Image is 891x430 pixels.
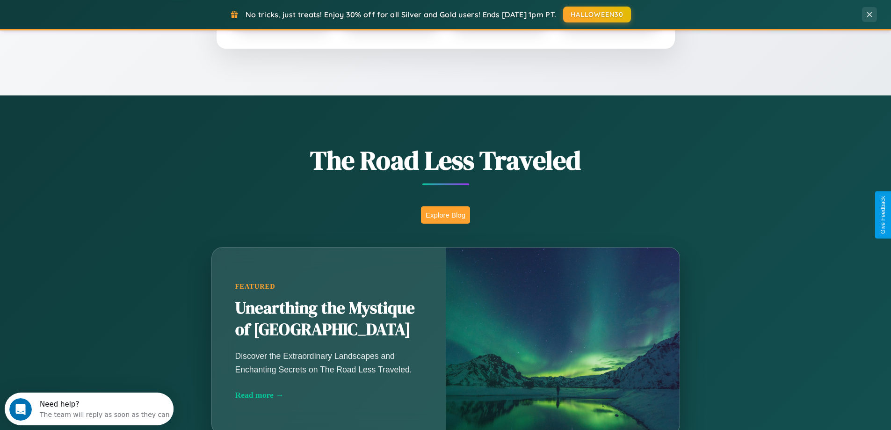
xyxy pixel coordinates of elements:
h1: The Road Less Traveled [165,142,726,178]
iframe: Intercom live chat discovery launcher [5,393,174,425]
div: Need help? [35,8,165,15]
div: The team will reply as soon as they can [35,15,165,25]
iframe: Intercom live chat [9,398,32,421]
div: Give Feedback [880,196,886,234]
p: Discover the Extraordinary Landscapes and Enchanting Secrets on The Road Less Traveled. [235,350,422,376]
h2: Unearthing the Mystique of [GEOGRAPHIC_DATA] [235,298,422,341]
button: HALLOWEEN30 [563,7,631,22]
div: Featured [235,283,422,291]
button: Explore Blog [421,206,470,224]
span: No tricks, just treats! Enjoy 30% off for all Silver and Gold users! Ends [DATE] 1pm PT. [246,10,556,19]
div: Read more → [235,390,422,400]
div: Open Intercom Messenger [4,4,174,29]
